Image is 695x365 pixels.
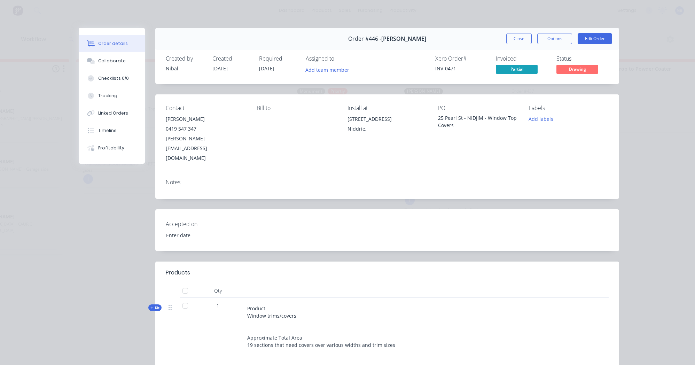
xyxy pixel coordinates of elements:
button: Close [506,33,532,44]
div: Tracking [98,93,117,99]
span: 1 [217,302,219,309]
div: Order details [98,40,128,47]
div: [STREET_ADDRESS]Niddrie, [347,114,427,137]
div: [PERSON_NAME] [166,114,245,124]
div: Checklists 0/0 [98,75,129,81]
div: [PERSON_NAME]0419 547 347[PERSON_NAME][EMAIL_ADDRESS][DOMAIN_NAME] [166,114,245,163]
div: Nibal [166,65,204,72]
input: Enter date [161,230,248,240]
span: Drawing [556,65,598,73]
div: Qty [197,284,239,298]
button: Collaborate [79,52,145,70]
div: [PERSON_NAME][EMAIL_ADDRESS][DOMAIN_NAME] [166,134,245,163]
div: Labels [529,105,609,111]
div: Linked Orders [98,110,128,116]
div: Products [166,269,190,277]
div: Xero Order # [435,55,487,62]
button: Checklists 0/0 [79,70,145,87]
div: Bill to [257,105,336,111]
div: 25 Pearl St - NIDJIM - Window Top Covers [438,114,518,129]
button: Add team member [302,65,353,74]
span: [DATE] [259,65,274,72]
button: Drawing [556,65,598,75]
button: Options [537,33,572,44]
span: [PERSON_NAME] [381,36,426,42]
div: Timeline [98,127,117,134]
button: Edit Order [578,33,612,44]
button: Timeline [79,122,145,139]
button: Tracking [79,87,145,104]
div: Created by [166,55,204,62]
label: Accepted on [166,220,253,228]
span: Order #446 - [348,36,381,42]
span: Kit [150,305,159,310]
div: Invoiced [496,55,548,62]
button: Profitability [79,139,145,157]
div: Required [259,55,297,62]
div: 0419 547 347 [166,124,245,134]
div: Notes [166,179,609,186]
button: Add labels [525,114,557,124]
div: Collaborate [98,58,126,64]
div: Contact [166,105,245,111]
div: Profitability [98,145,124,151]
div: Created [212,55,251,62]
div: Niddrie, [347,124,427,134]
div: Kit [148,304,162,311]
span: Partial [496,65,538,73]
span: [DATE] [212,65,228,72]
div: PO [438,105,518,111]
div: Assigned to [306,55,375,62]
div: [STREET_ADDRESS] [347,114,427,124]
div: INV-0471 [435,65,487,72]
div: Install at [347,105,427,111]
button: Order details [79,35,145,52]
button: Add team member [306,65,353,74]
button: Linked Orders [79,104,145,122]
div: Status [556,55,609,62]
